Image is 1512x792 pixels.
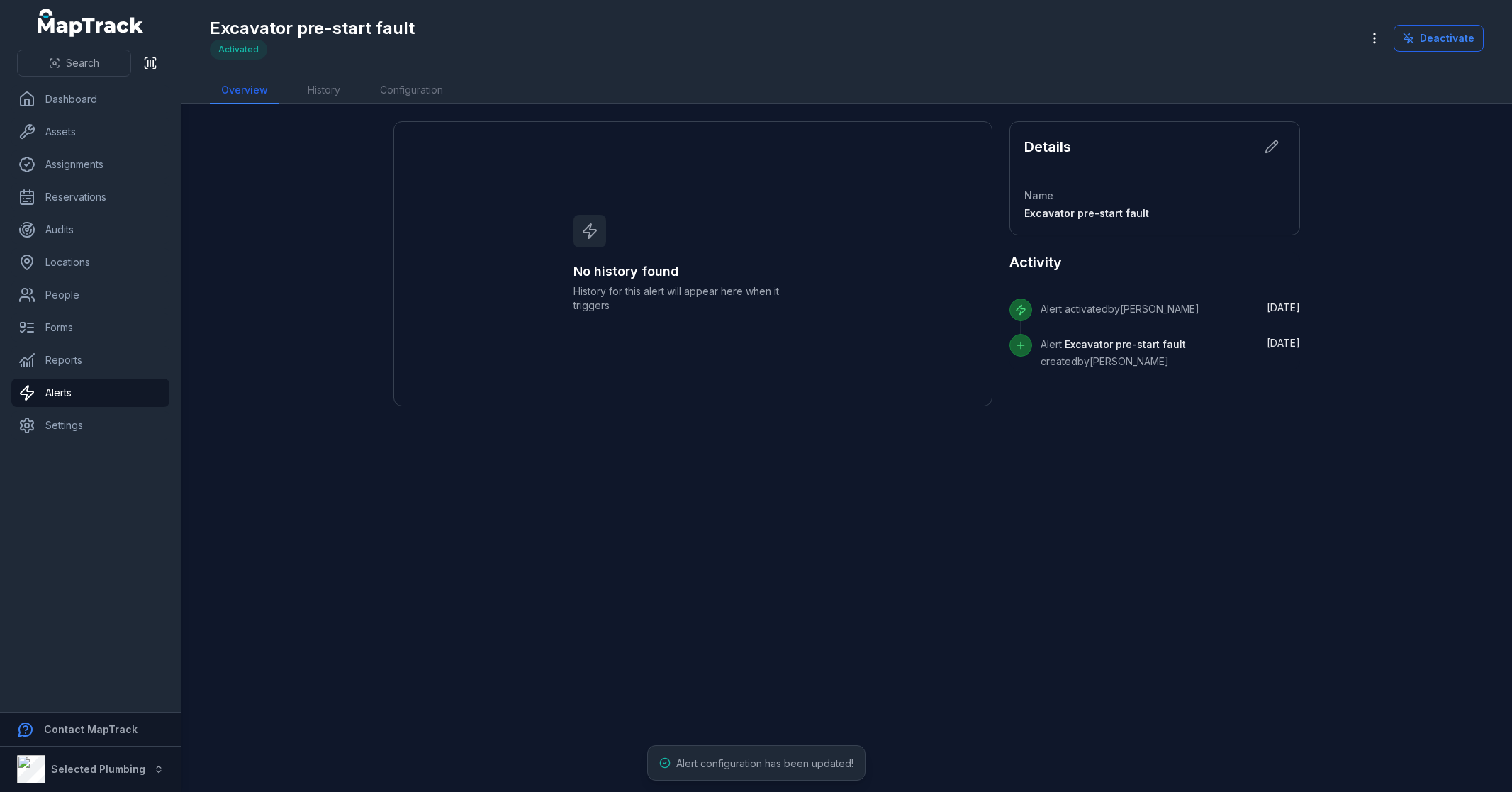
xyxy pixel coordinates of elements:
[1267,337,1300,349] span: [DATE]
[38,9,144,37] a: MapTrack
[1267,337,1300,349] time: 8/20/2025, 9:35:07 AM
[11,118,169,146] a: Assets
[11,85,169,113] a: Dashboard
[1024,189,1053,201] span: Name
[11,216,169,244] a: Audits
[11,183,169,211] a: Reservations
[17,50,131,77] button: Search
[1009,252,1062,272] h2: Activity
[44,723,138,735] strong: Contact MapTrack
[11,150,169,179] a: Assignments
[11,281,169,309] a: People
[1267,301,1300,313] time: 8/20/2025, 9:41:10 AM
[210,77,279,104] a: Overview
[66,56,99,70] span: Search
[11,379,169,407] a: Alerts
[1394,25,1484,52] button: Deactivate
[573,262,812,281] h3: No history found
[296,77,352,104] a: History
[573,284,812,313] span: History for this alert will appear here when it triggers
[1065,338,1186,350] span: Excavator pre-start fault
[11,248,169,277] a: Locations
[11,411,169,440] a: Settings
[1024,207,1149,219] span: Excavator pre-start fault
[369,77,454,104] a: Configuration
[1267,301,1300,313] span: [DATE]
[1041,303,1199,315] span: Alert activated by [PERSON_NAME]
[210,40,267,60] div: Activated
[1041,338,1186,367] span: Alert created by [PERSON_NAME]
[1024,137,1071,157] h2: Details
[676,757,853,769] span: Alert configuration has been updated!
[11,313,169,342] a: Forms
[51,763,145,775] strong: Selected Plumbing
[11,346,169,374] a: Reports
[210,17,415,40] h1: Excavator pre-start fault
